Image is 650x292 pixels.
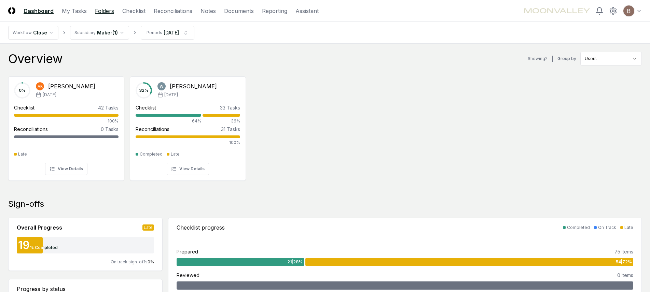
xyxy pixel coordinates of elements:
[167,163,209,175] button: View Details
[38,84,43,89] span: AK
[295,7,319,15] a: Assistant
[617,272,633,279] div: 0 Items
[221,126,240,133] div: 31 Tasks
[614,248,633,255] div: 75 Items
[220,104,240,111] div: 33 Tasks
[624,224,633,231] div: Late
[111,259,148,264] span: On track sign-offs
[567,224,590,231] div: Completed
[95,7,114,15] a: Folders
[262,7,287,15] a: Reporting
[524,8,590,13] img: Maker AI logo
[154,7,192,15] a: Reconciliations
[136,118,201,124] div: 64%
[157,82,166,90] img: Wesley Xu
[528,56,548,62] div: Showing 2
[147,30,162,36] div: Periods
[24,7,54,15] a: Dashboard
[122,7,146,15] a: Checklist
[8,7,15,14] img: Logo
[203,118,240,124] div: 36%
[8,71,124,181] a: 0%AK[PERSON_NAME][DATE]Checklist42 Tasks100%Reconciliations0 TasksLateView Details
[18,151,27,157] div: Late
[177,272,199,279] div: Reviewed
[14,126,48,133] div: Reconciliations
[140,151,163,157] div: Completed
[177,248,198,255] div: Prepared
[101,126,119,133] div: 0 Tasks
[141,26,194,40] button: Periods[DATE]
[43,92,56,98] span: [DATE]
[14,118,119,124] div: 100%
[177,223,225,232] div: Checklist progress
[30,245,58,251] div: % Completed
[598,224,616,231] div: On Track
[130,71,246,181] a: 32%Wesley Xu[PERSON_NAME][DATE]Checklist33 Tasks64%36%Reconciliations31 Tasks100%CompletedLateVie...
[17,240,30,251] div: 19
[8,26,194,40] nav: breadcrumb
[164,29,179,36] div: [DATE]
[8,52,63,65] div: Overview
[48,82,95,90] div: [PERSON_NAME]
[200,7,216,15] a: Notes
[62,7,87,15] a: My Tasks
[13,30,32,36] div: Workflow
[8,199,642,209] div: Sign-offs
[170,82,217,90] div: [PERSON_NAME]
[148,259,154,264] span: 0 %
[224,7,254,15] a: Documents
[171,151,180,157] div: Late
[616,259,632,265] span: 54 | 72 %
[136,104,156,111] div: Checklist
[557,57,576,61] label: Group by
[623,5,634,16] img: ACg8ocJlk95fcvYL0o9kgZddvT5u_mVUlRjOU2duQweDvFHKwwWS4A=s96-c
[136,140,240,146] div: 100%
[142,224,154,231] div: Late
[98,104,119,111] div: 42 Tasks
[136,126,169,133] div: Reconciliations
[552,55,553,62] div: |
[287,259,303,265] span: 21 | 28 %
[45,163,87,175] button: View Details
[164,92,178,98] span: [DATE]
[14,104,34,111] div: Checklist
[17,223,62,232] div: Overall Progress
[74,30,96,36] div: Subsidiary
